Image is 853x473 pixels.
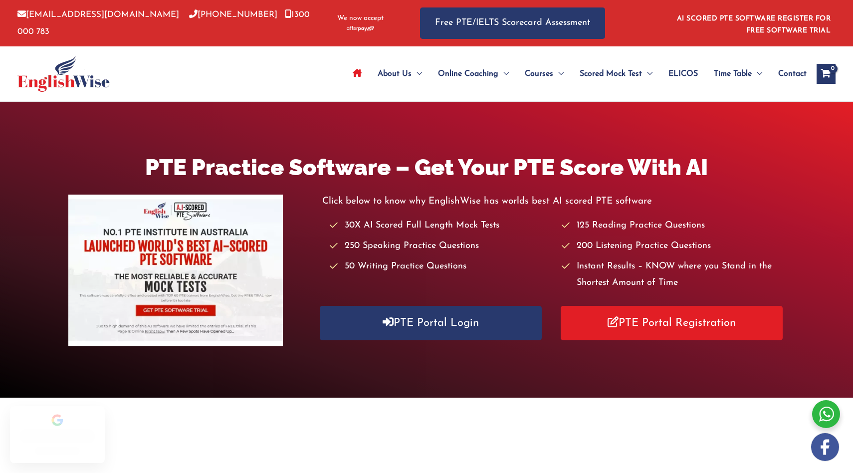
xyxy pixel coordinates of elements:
[517,56,572,91] a: CoursesMenu Toggle
[322,193,785,210] p: Click below to know why EnglishWise has worlds best AI scored PTE software
[660,56,706,91] a: ELICOS
[370,56,430,91] a: About UsMenu Toggle
[17,10,310,35] a: 1300 000 783
[671,7,836,39] aside: Header Widget 1
[330,258,553,275] li: 50 Writing Practice Questions
[378,56,412,91] span: About Us
[562,218,785,234] li: 125 Reading Practice Questions
[562,238,785,254] li: 200 Listening Practice Questions
[320,306,542,340] a: PTE Portal Login
[778,56,807,91] span: Contact
[642,56,652,91] span: Menu Toggle
[498,56,509,91] span: Menu Toggle
[17,10,179,19] a: [EMAIL_ADDRESS][DOMAIN_NAME]
[677,15,831,34] a: AI SCORED PTE SOFTWARE REGISTER FOR FREE SOFTWARE TRIAL
[752,56,762,91] span: Menu Toggle
[17,56,110,92] img: cropped-ew-logo
[553,56,564,91] span: Menu Toggle
[706,56,770,91] a: Time TableMenu Toggle
[189,10,277,19] a: [PHONE_NUMBER]
[68,152,785,183] h1: PTE Practice Software – Get Your PTE Score With AI
[420,7,605,39] a: Free PTE/IELTS Scorecard Assessment
[668,56,698,91] span: ELICOS
[430,56,517,91] a: Online CoachingMenu Toggle
[714,56,752,91] span: Time Table
[345,56,807,91] nav: Site Navigation: Main Menu
[562,258,785,292] li: Instant Results – KNOW where you Stand in the Shortest Amount of Time
[330,238,553,254] li: 250 Speaking Practice Questions
[561,306,783,340] a: PTE Portal Registration
[347,26,374,31] img: Afterpay-Logo
[438,56,498,91] span: Online Coaching
[525,56,553,91] span: Courses
[68,195,283,346] img: pte-institute-main
[811,433,839,461] img: white-facebook.png
[817,64,836,84] a: View Shopping Cart, empty
[330,218,553,234] li: 30X AI Scored Full Length Mock Tests
[572,56,660,91] a: Scored Mock TestMenu Toggle
[337,13,384,23] span: We now accept
[770,56,807,91] a: Contact
[580,56,642,91] span: Scored Mock Test
[412,56,422,91] span: Menu Toggle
